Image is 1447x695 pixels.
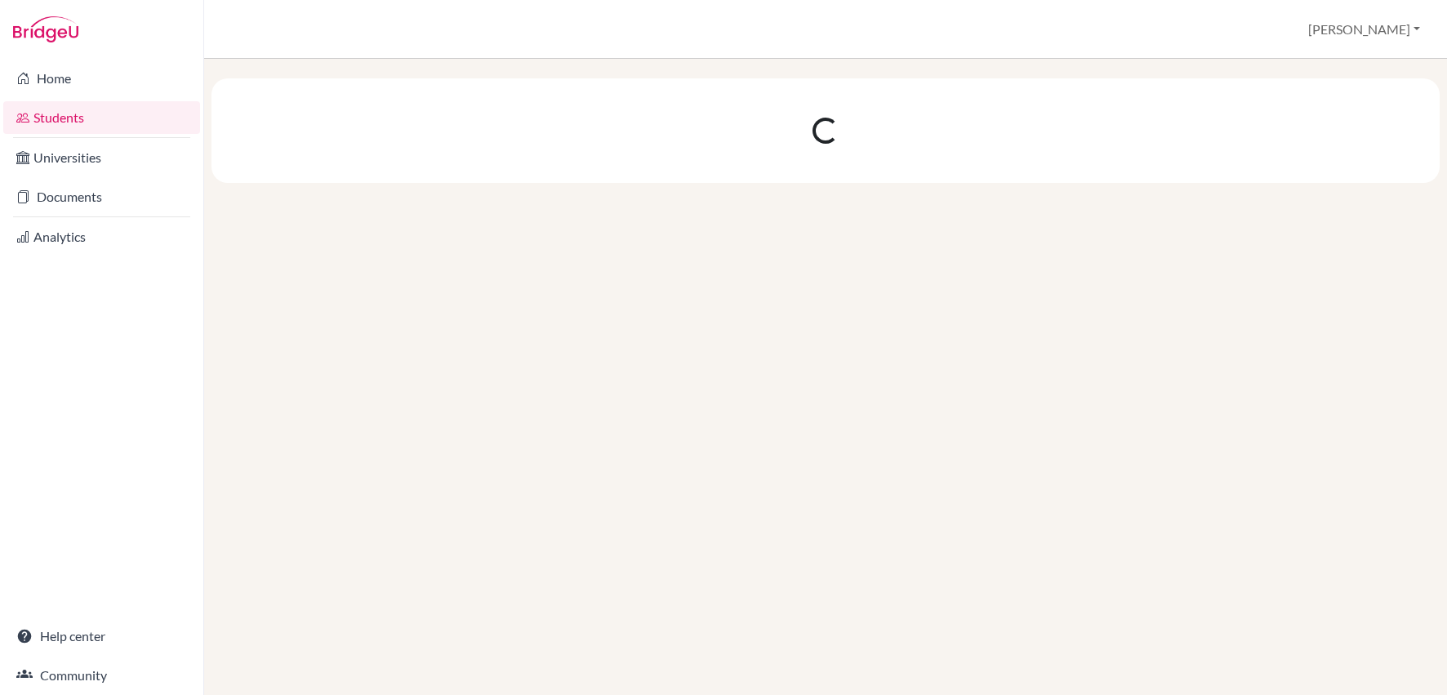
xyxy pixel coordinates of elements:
a: Help center [3,620,200,653]
a: Community [3,659,200,692]
img: Bridge-U [13,16,78,42]
a: Analytics [3,221,200,253]
button: [PERSON_NAME] [1301,14,1427,45]
a: Universities [3,141,200,174]
a: Students [3,101,200,134]
a: Home [3,62,200,95]
a: Documents [3,180,200,213]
